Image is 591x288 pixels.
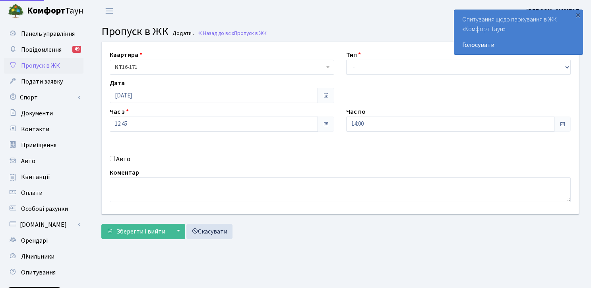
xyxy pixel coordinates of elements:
[4,90,83,105] a: Спорт
[574,11,582,19] div: ×
[110,60,334,75] span: <b>КТ</b>&nbsp;&nbsp;&nbsp;&nbsp;16-171
[101,23,169,39] span: Пропуск в ЖК
[21,77,63,86] span: Подати заявку
[186,224,233,239] a: Скасувати
[526,6,581,16] a: [PERSON_NAME] П.
[4,169,83,185] a: Квитанції
[454,10,583,54] div: Опитування щодо паркування в ЖК «Комфорт Таун»
[21,268,56,277] span: Опитування
[4,217,83,233] a: [DOMAIN_NAME]
[4,105,83,121] a: Документи
[8,3,24,19] img: logo.png
[21,157,35,165] span: Авто
[4,74,83,90] a: Подати заявку
[198,29,267,37] a: Назад до всіхПропуск в ЖК
[115,63,122,71] b: КТ
[110,50,142,60] label: Квартира
[21,109,53,118] span: Документи
[21,189,43,197] span: Оплати
[116,154,130,164] label: Авто
[115,63,324,71] span: <b>КТ</b>&nbsp;&nbsp;&nbsp;&nbsp;16-171
[21,125,49,134] span: Контакти
[171,30,194,37] small: Додати .
[116,227,165,236] span: Зберегти і вийти
[4,201,83,217] a: Особові рахунки
[4,137,83,153] a: Приміщення
[21,236,48,245] span: Орендарі
[4,42,83,58] a: Повідомлення49
[346,107,366,117] label: Час по
[21,45,62,54] span: Повідомлення
[110,107,129,117] label: Час з
[27,4,83,18] span: Таун
[346,50,361,60] label: Тип
[526,7,581,16] b: [PERSON_NAME] П.
[4,265,83,280] a: Опитування
[21,204,68,213] span: Особові рахунки
[72,46,81,53] div: 49
[27,4,65,17] b: Комфорт
[21,61,60,70] span: Пропуск в ЖК
[462,40,575,50] a: Голосувати
[21,29,75,38] span: Панель управління
[99,4,119,18] button: Переключити навігацію
[4,58,83,74] a: Пропуск в ЖК
[110,168,139,177] label: Коментар
[4,185,83,201] a: Оплати
[110,78,125,88] label: Дата
[101,224,171,239] button: Зберегти і вийти
[21,173,50,181] span: Квитанції
[4,233,83,249] a: Орендарі
[21,141,56,150] span: Приміщення
[234,29,267,37] span: Пропуск в ЖК
[4,153,83,169] a: Авто
[21,252,54,261] span: Лічильники
[4,26,83,42] a: Панель управління
[4,121,83,137] a: Контакти
[4,249,83,265] a: Лічильники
